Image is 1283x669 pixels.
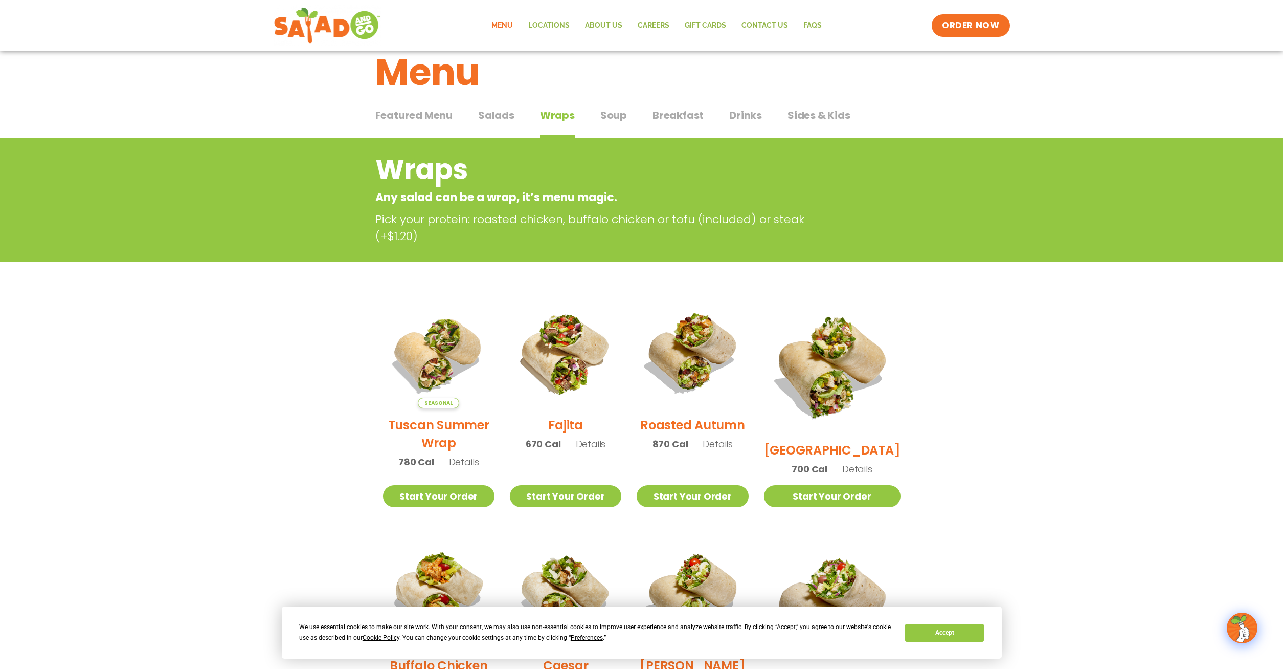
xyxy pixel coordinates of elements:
[734,14,796,37] a: Contact Us
[383,297,494,408] img: Product photo for Tuscan Summer Wrap
[571,634,603,641] span: Preferences
[905,624,984,642] button: Accept
[796,14,829,37] a: FAQs
[630,14,677,37] a: Careers
[540,107,575,123] span: Wraps
[729,107,762,123] span: Drinks
[398,455,434,469] span: 780 Cal
[375,45,908,100] h1: Menu
[375,104,908,139] div: Tabbed content
[363,634,399,641] span: Cookie Policy
[640,416,745,434] h2: Roasted Autumn
[842,463,872,476] span: Details
[526,437,561,451] span: 670 Cal
[375,189,826,206] p: Any salad can be a wrap, it’s menu magic.
[299,622,893,643] div: We use essential cookies to make our site work. With your consent, we may also use non-essential ...
[375,211,830,245] p: Pick your protein: roasted chicken, buffalo chicken or tofu (included) or steak (+$1.20)
[510,485,621,507] a: Start Your Order
[792,462,827,476] span: 700 Cal
[383,537,494,649] img: Product photo for Buffalo Chicken Wrap
[383,485,494,507] a: Start Your Order
[548,416,583,434] h2: Fajita
[787,107,850,123] span: Sides & Kids
[375,149,826,190] h2: Wraps
[449,456,479,468] span: Details
[942,19,999,32] span: ORDER NOW
[600,107,627,123] span: Soup
[652,437,688,451] span: 870 Cal
[932,14,1009,37] a: ORDER NOW
[510,297,621,408] img: Product photo for Fajita Wrap
[1228,614,1256,642] img: wpChatIcon
[764,441,901,459] h2: [GEOGRAPHIC_DATA]
[418,398,459,408] span: Seasonal
[576,438,606,450] span: Details
[521,14,577,37] a: Locations
[375,107,453,123] span: Featured Menu
[484,14,829,37] nav: Menu
[652,107,704,123] span: Breakfast
[478,107,514,123] span: Salads
[484,14,521,37] a: Menu
[510,537,621,649] img: Product photo for Caesar Wrap
[764,485,901,507] a: Start Your Order
[383,416,494,452] h2: Tuscan Summer Wrap
[703,438,733,450] span: Details
[637,537,748,649] img: Product photo for Cobb Wrap
[637,297,748,408] img: Product photo for Roasted Autumn Wrap
[274,5,381,46] img: new-SAG-logo-768×292
[282,607,1002,659] div: Cookie Consent Prompt
[577,14,630,37] a: About Us
[637,485,748,507] a: Start Your Order
[764,297,901,434] img: Product photo for BBQ Ranch Wrap
[677,14,734,37] a: GIFT CARDS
